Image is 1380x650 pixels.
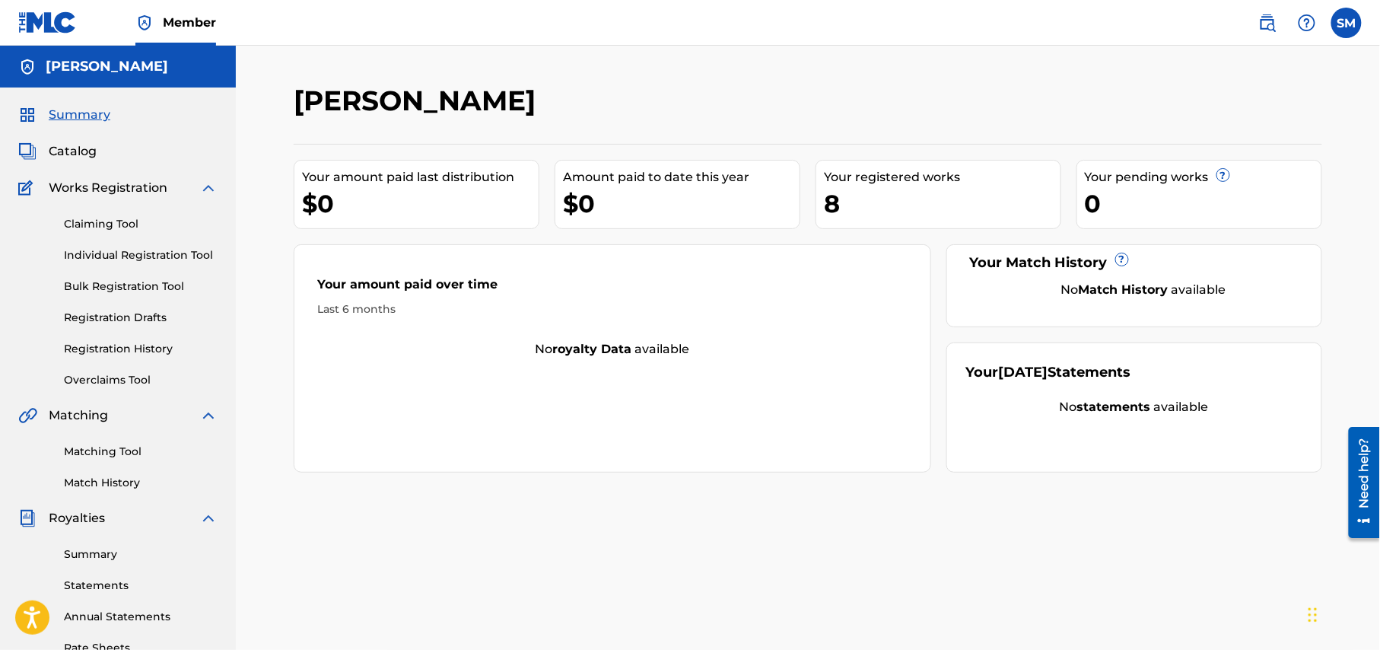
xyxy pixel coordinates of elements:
[199,406,218,425] img: expand
[985,281,1303,299] div: No available
[966,253,1303,273] div: Your Match History
[64,475,218,491] a: Match History
[999,364,1048,381] span: [DATE]
[1258,14,1277,32] img: search
[1085,168,1321,186] div: Your pending works
[1085,186,1321,221] div: 0
[18,179,38,197] img: Works Registration
[824,168,1060,186] div: Your registered works
[294,340,930,358] div: No available
[64,546,218,562] a: Summary
[1337,422,1380,544] iframe: Resource Center
[302,186,539,221] div: $0
[64,372,218,388] a: Overclaims Tool
[317,276,908,301] div: Your amount paid over time
[1116,253,1128,266] span: ?
[966,398,1303,416] div: No available
[64,444,218,460] a: Matching Tool
[64,578,218,594] a: Statements
[199,179,218,197] img: expand
[966,362,1131,383] div: Your Statements
[46,58,168,75] h5: SHOHAG MREDHA
[64,310,218,326] a: Registration Drafts
[1252,8,1283,38] a: Public Search
[18,142,37,161] img: Catalog
[49,406,108,425] span: Matching
[18,106,110,124] a: SummarySummary
[18,106,37,124] img: Summary
[18,406,37,425] img: Matching
[49,142,97,161] span: Catalog
[163,14,216,31] span: Member
[199,509,218,527] img: expand
[64,609,218,625] a: Annual Statements
[49,509,105,527] span: Royalties
[64,279,218,295] a: Bulk Registration Tool
[1308,592,1318,638] div: Drag
[49,179,167,197] span: Works Registration
[1217,169,1229,181] span: ?
[1292,8,1322,38] div: Help
[64,247,218,263] a: Individual Registration Tool
[64,341,218,357] a: Registration History
[302,168,539,186] div: Your amount paid last distribution
[563,186,800,221] div: $0
[18,11,77,33] img: MLC Logo
[18,142,97,161] a: CatalogCatalog
[18,58,37,76] img: Accounts
[135,14,154,32] img: Top Rightsholder
[49,106,110,124] span: Summary
[1079,282,1169,297] strong: Match History
[1298,14,1316,32] img: help
[552,342,631,356] strong: royalty data
[824,186,1060,221] div: 8
[294,84,543,118] h2: [PERSON_NAME]
[317,301,908,317] div: Last 6 months
[1077,400,1151,414] strong: statements
[563,168,800,186] div: Amount paid to date this year
[1304,577,1380,650] iframe: Chat Widget
[64,216,218,232] a: Claiming Tool
[18,509,37,527] img: Royalties
[1331,8,1362,38] div: User Menu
